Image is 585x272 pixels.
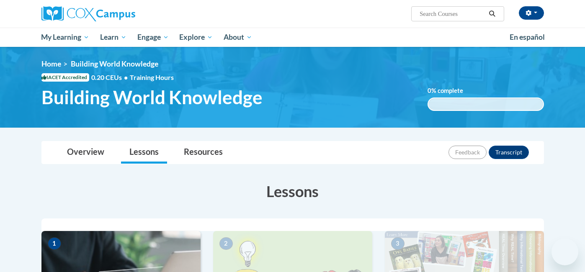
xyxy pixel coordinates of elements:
span: My Learning [41,32,89,42]
iframe: Button to launch messaging window [551,239,578,265]
a: Home [41,59,61,68]
span: Learn [100,32,126,42]
input: Search Courses [419,9,486,19]
a: Learn [95,28,132,47]
span: 2 [219,237,233,250]
a: About [218,28,258,47]
i:  [488,11,496,17]
span: Building World Knowledge [71,59,158,68]
a: Overview [59,141,113,164]
a: My Learning [36,28,95,47]
span: 1 [48,237,61,250]
button: Account Settings [519,6,544,20]
div: Main menu [29,28,557,47]
a: En español [504,28,550,46]
a: Resources [175,141,231,164]
span: En español [510,33,545,41]
span: Engage [137,32,169,42]
span: About [224,32,252,42]
span: 3 [391,237,405,250]
span: Building World Knowledge [41,86,263,108]
span: IACET Accredited [41,73,89,82]
a: Explore [174,28,218,47]
button: Feedback [448,146,487,159]
h3: Lessons [41,181,544,202]
span: 0.20 CEUs [91,73,130,82]
button: Search [486,9,498,19]
a: Lessons [121,141,167,164]
span: Training Hours [130,73,174,81]
span: • [124,73,128,81]
button: Transcript [489,146,529,159]
label: % complete [428,86,476,95]
a: Engage [132,28,174,47]
a: Cox Campus [41,6,201,21]
img: Cox Campus [41,6,135,21]
span: 0 [428,87,431,94]
span: Explore [179,32,213,42]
